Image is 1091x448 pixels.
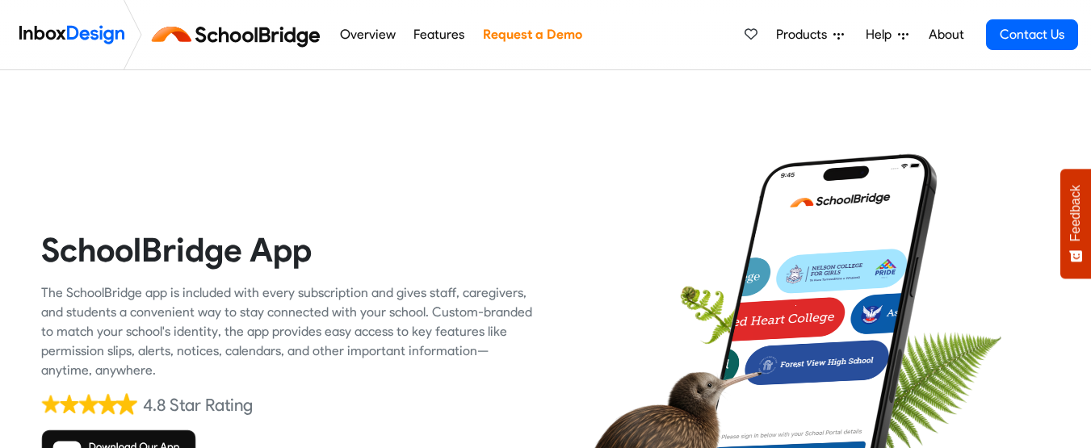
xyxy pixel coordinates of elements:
[335,19,400,51] a: Overview
[866,25,898,44] span: Help
[924,19,968,51] a: About
[859,19,915,51] a: Help
[986,19,1078,50] a: Contact Us
[776,25,833,44] span: Products
[770,19,850,51] a: Products
[41,229,534,270] heading: SchoolBridge App
[149,15,330,54] img: schoolbridge logo
[478,19,586,51] a: Request a Demo
[1060,169,1091,278] button: Feedback - Show survey
[409,19,469,51] a: Features
[143,393,253,417] div: 4.8 Star Rating
[1068,185,1083,241] span: Feedback
[41,283,534,380] div: The SchoolBridge app is included with every subscription and gives staff, caregivers, and student...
